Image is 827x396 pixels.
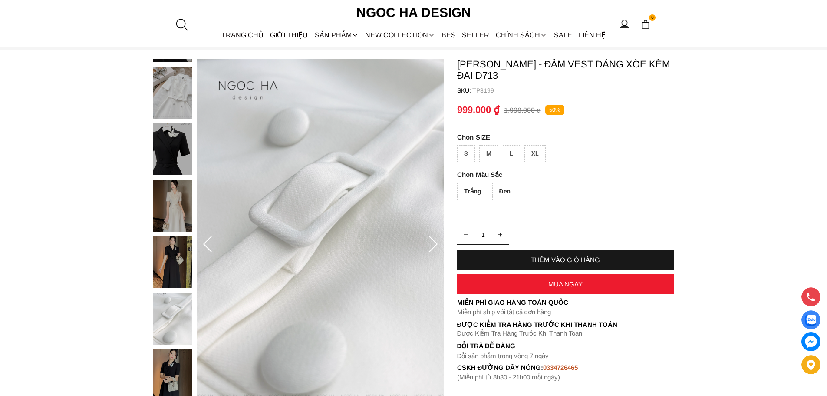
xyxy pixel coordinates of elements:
img: Display image [805,315,816,326]
h6: SKU: [457,87,472,94]
img: Irene Dress - Đầm Vest Dáng Xòe Kèm Đai D713_mini_9 [153,180,192,232]
div: Đen [492,183,517,200]
a: NEW COLLECTION [362,23,438,47]
font: cskh đường dây nóng: [457,364,544,371]
a: LIÊN HỆ [575,23,609,47]
p: Được Kiểm Tra Hàng Trước Khi Thanh Toán [457,321,674,329]
a: BEST SELLER [438,23,493,47]
p: Được Kiểm Tra Hàng Trước Khi Thanh Toán [457,329,674,337]
img: Irene Dress - Đầm Vest Dáng Xòe Kèm Đai D713_mini_11 [153,293,192,345]
p: [PERSON_NAME] - Đầm Vest Dáng Xòe Kèm Đai D713 [457,59,674,81]
p: 50% [545,105,564,116]
p: 999.000 ₫ [457,104,500,116]
a: TRANG CHỦ [218,23,267,47]
img: img-CART-ICON-ksit0nf1 [641,20,650,29]
div: M [479,145,498,162]
div: MUA NGAY [457,280,674,288]
div: XL [524,145,546,162]
font: Đổi sản phẩm trong vòng 7 ngày [457,352,549,359]
img: Irene Dress - Đầm Vest Dáng Xòe Kèm Đai D713_mini_7 [153,67,192,119]
div: SẢN PHẨM [311,23,362,47]
h6: Đổi trả dễ dàng [457,342,674,349]
img: Irene Dress - Đầm Vest Dáng Xòe Kèm Đai D713_mini_10 [153,236,192,288]
img: Irene Dress - Đầm Vest Dáng Xòe Kèm Đai D713_mini_8 [153,123,192,175]
span: 0 [649,14,656,21]
a: Ngoc Ha Design [349,2,479,23]
p: SIZE [457,133,674,141]
a: Display image [801,310,820,329]
font: Miễn phí giao hàng toàn quốc [457,299,568,306]
a: GIỚI THIỆU [267,23,311,47]
a: messenger [801,332,820,351]
a: SALE [550,23,575,47]
p: Màu Sắc [457,171,650,179]
div: Trắng [457,183,488,200]
p: 1.998.000 ₫ [504,106,541,114]
font: 0334726465 [543,364,578,371]
div: L [503,145,520,162]
input: Quantity input [457,226,509,243]
div: Chính sách [493,23,550,47]
font: (Miễn phí từ 8h30 - 21h00 mỗi ngày) [457,373,560,381]
div: THÊM VÀO GIỎ HÀNG [457,256,674,263]
p: TP3199 [472,87,674,94]
font: Miễn phí ship với tất cả đơn hàng [457,308,551,316]
div: S [457,145,475,162]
